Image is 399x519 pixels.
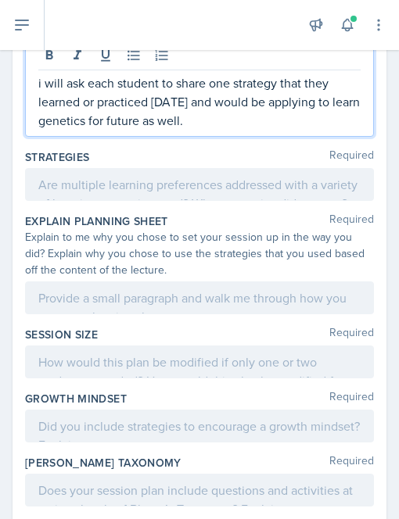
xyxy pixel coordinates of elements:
[38,73,361,130] p: i will ask each student to share one strategy that they learned or practiced [DATE] and would be ...
[329,455,374,471] span: Required
[25,229,374,278] div: Explain to me why you chose to set your session up in the way you did? Explain why you chose to u...
[25,455,182,471] label: [PERSON_NAME] Taxonomy
[329,149,374,165] span: Required
[25,391,127,406] label: Growth Mindset
[329,391,374,406] span: Required
[25,327,98,342] label: Session Size
[25,213,168,229] label: Explain Planning Sheet
[25,149,90,165] label: Strategies
[329,327,374,342] span: Required
[329,213,374,229] span: Required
